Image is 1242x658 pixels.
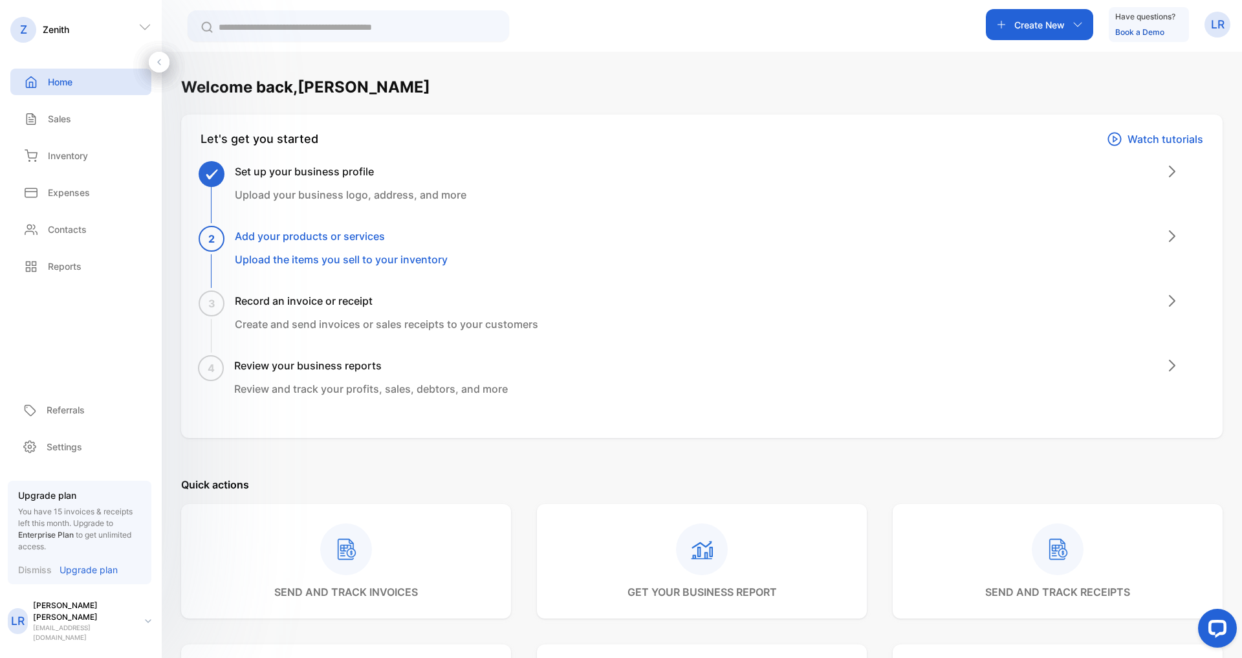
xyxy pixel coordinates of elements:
p: Zenith [43,23,69,36]
p: send and track invoices [274,584,418,600]
p: [PERSON_NAME] [PERSON_NAME] [33,600,135,623]
p: Sales [48,112,71,126]
p: You have 15 invoices & receipts left this month. [18,506,141,553]
p: send and track receipts [985,584,1130,600]
span: Upgrade to to get unlimited access. [18,518,131,551]
p: Upgrade plan [60,563,118,576]
p: Expenses [48,186,90,199]
p: Z [20,21,27,38]
p: Contacts [48,223,87,236]
p: Inventory [48,149,88,162]
p: Upload the items you sell to your inventory [235,252,448,267]
span: 2 [208,231,215,247]
p: Have questions? [1115,10,1175,23]
p: [EMAIL_ADDRESS][DOMAIN_NAME] [33,623,135,642]
p: Settings [47,440,82,454]
p: Dismiss [18,563,52,576]
button: Create New [986,9,1093,40]
a: Book a Demo [1115,27,1164,37]
p: Upgrade plan [18,488,141,502]
p: get your business report [627,584,777,600]
h3: Review your business reports [234,358,508,373]
h1: Welcome back, [PERSON_NAME] [181,76,430,99]
h3: Record an invoice or receipt [235,293,538,309]
p: Home [48,75,72,89]
div: Let's get you started [201,130,318,148]
p: Upload your business logo, address, and more [235,187,466,203]
a: Watch tutorials [1107,130,1203,148]
p: LR [1211,16,1225,33]
h3: Set up your business profile [235,164,466,179]
p: Quick actions [181,477,1223,492]
span: 3 [208,296,215,311]
p: LR [11,613,25,630]
p: Review and track your profits, sales, debtors, and more [234,381,508,397]
a: Upgrade plan [52,563,118,576]
span: 4 [208,360,215,376]
button: LR [1204,9,1230,40]
p: Create and send invoices or sales receipts to your customers [235,316,538,332]
p: Reports [48,259,82,273]
span: Enterprise Plan [18,530,74,540]
h3: Add your products or services [235,228,448,244]
iframe: LiveChat chat widget [1188,604,1242,658]
p: Referrals [47,403,85,417]
p: Watch tutorials [1128,131,1203,147]
p: Create New [1014,18,1065,32]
